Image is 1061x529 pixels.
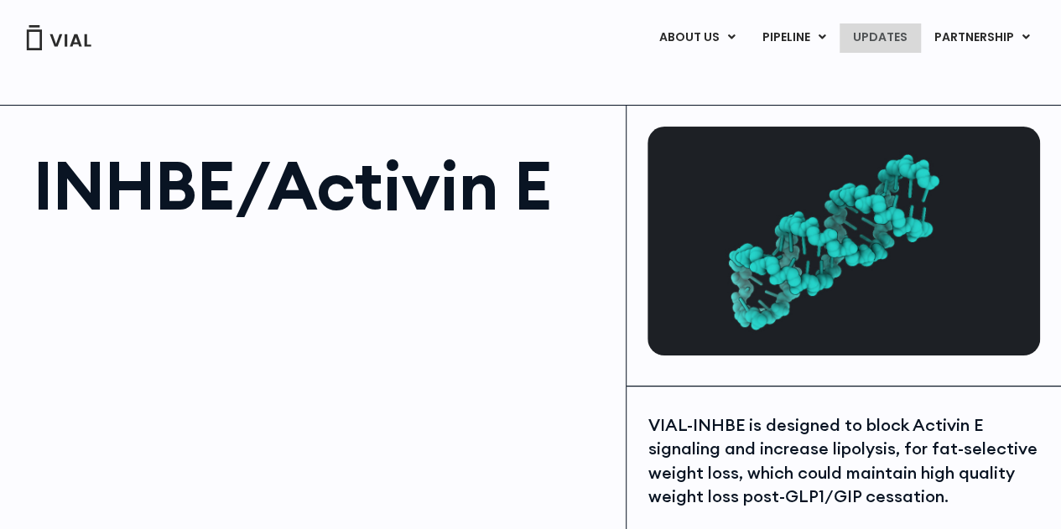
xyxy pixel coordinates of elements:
a: ABOUT USMenu Toggle [646,23,748,52]
a: UPDATES [840,23,920,52]
h1: INHBE/Activin E [34,152,609,219]
a: PIPELINEMenu Toggle [749,23,839,52]
img: Vial Logo [25,25,92,50]
a: PARTNERSHIPMenu Toggle [921,23,1043,52]
div: VIAL-INHBE is designed to block Activin E signaling and increase lipolysis, for fat-selective wei... [648,413,1040,509]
